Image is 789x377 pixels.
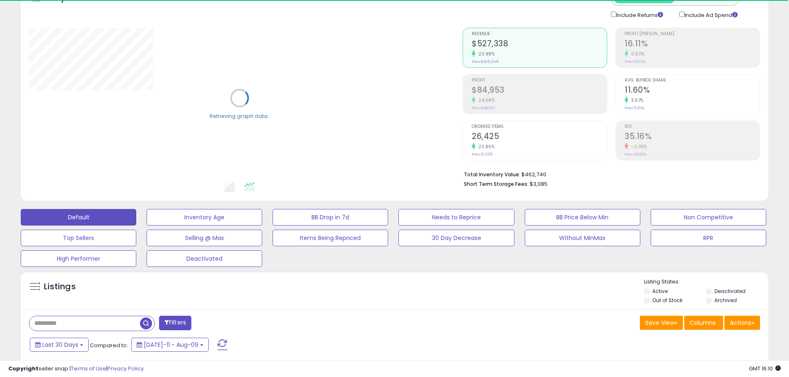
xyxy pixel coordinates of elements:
button: Items Being Repriced [273,230,388,246]
button: 30 Day Decrease [398,230,514,246]
label: Active [652,288,668,295]
small: Prev: 35.89% [625,152,647,157]
li: $462,740 [464,169,754,179]
button: BB Drop in 7d [273,209,388,226]
span: Columns [690,319,716,327]
button: RPR [651,230,766,246]
div: Include Ad Spend [673,10,751,19]
small: -2.03% [628,144,647,150]
label: Archived [714,297,737,304]
span: Profit [PERSON_NAME] [625,32,760,36]
button: Non Competitive [651,209,766,226]
span: [DATE]-11 - Aug-09 [144,341,198,349]
button: BB Price Below Min [525,209,640,226]
button: Selling @ Max [147,230,262,246]
a: Privacy Policy [107,365,144,372]
h2: $527,338 [472,39,607,50]
button: [DATE]-11 - Aug-09 [131,338,209,352]
small: Prev: 11.20% [625,106,644,110]
small: 23.86% [475,144,495,150]
h2: 26,425 [472,132,607,143]
label: Deactivated [714,288,746,295]
h5: Listings [44,281,76,293]
small: 23.98% [475,51,495,57]
button: Save View [640,316,683,330]
span: 2025-09-9 16:10 GMT [749,365,781,372]
small: Prev: $68,193 [472,106,495,110]
span: $3,085 [530,180,548,188]
div: Displaying 1 to 25 of 66257 items [675,359,760,367]
h2: 35.16% [625,132,760,143]
span: ROI [625,125,760,129]
h2: $84,953 [472,85,607,96]
h2: 16.11% [625,39,760,50]
div: Include Returns [605,10,673,19]
span: Revenue [472,32,607,36]
small: Prev: $425,349 [472,59,499,64]
span: Compared to: [90,341,128,349]
button: Filters [159,316,191,330]
button: Needs to Reprice [398,209,514,226]
b: Short Term Storage Fees: [464,180,528,187]
small: 24.58% [475,97,495,103]
b: Total Inventory Value: [464,171,520,178]
button: Actions [724,316,760,330]
span: Last 30 Days [42,341,78,349]
h2: 11.60% [625,85,760,96]
small: 0.50% [628,51,645,57]
button: Default [21,209,136,226]
div: seller snap | | [8,365,144,373]
strong: Copyright [8,365,39,372]
label: Out of Stock [652,297,683,304]
span: Avg. Buybox Share [625,78,760,83]
button: Deactivated [147,250,262,267]
button: Inventory Age [147,209,262,226]
button: Top Sellers [21,230,136,246]
button: Columns [684,316,723,330]
small: Prev: 16.03% [625,59,646,64]
button: High Performer [21,250,136,267]
div: Retrieving graph data.. [210,112,270,120]
small: Prev: 21,335 [472,152,492,157]
small: 3.57% [628,97,644,103]
button: Last 30 Days [30,338,89,352]
span: Profit [472,78,607,83]
a: Terms of Use [71,365,106,372]
button: Without MinMax [525,230,640,246]
span: Ordered Items [472,125,607,129]
p: Listing States: [644,278,768,286]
